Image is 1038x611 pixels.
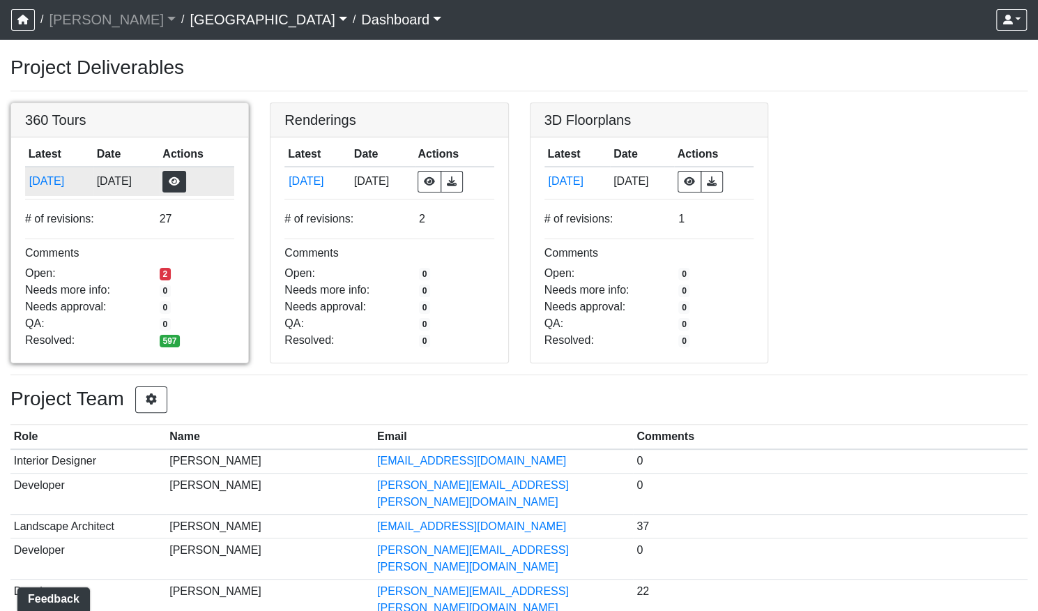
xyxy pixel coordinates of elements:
td: 37 [633,514,1028,538]
td: [PERSON_NAME] [166,538,374,580]
a: Dashboard [361,6,441,33]
button: [DATE] [29,172,90,190]
td: Developer [10,538,166,580]
td: Landscape Architect [10,514,166,538]
th: Name [166,425,374,449]
a: [GEOGRAPHIC_DATA] [190,6,346,33]
span: / [35,6,49,33]
td: Developer [10,474,166,515]
th: Comments [633,425,1028,449]
h3: Project Team [10,386,1028,413]
td: [PERSON_NAME] [166,514,374,538]
td: 0 [633,538,1028,580]
th: Email [374,425,633,449]
td: Interior Designer [10,449,166,474]
td: [PERSON_NAME] [166,474,374,515]
a: [PERSON_NAME][EMAIL_ADDRESS][PERSON_NAME][DOMAIN_NAME] [377,544,569,573]
button: [DATE] [288,172,347,190]
td: 0 [633,474,1028,515]
span: / [176,6,190,33]
button: [DATE] [547,172,606,190]
a: [PERSON_NAME] [49,6,176,33]
span: / [347,6,361,33]
a: [EMAIL_ADDRESS][DOMAIN_NAME] [377,520,566,532]
td: avFcituVdTN5TeZw4YvRD7 [284,167,351,196]
h3: Project Deliverables [10,56,1028,80]
td: [PERSON_NAME] [166,449,374,474]
td: m6gPHqeE6DJAjJqz47tRiF [544,167,611,196]
iframe: Ybug feedback widget [10,583,93,611]
a: [EMAIL_ADDRESS][DOMAIN_NAME] [377,455,566,467]
a: [PERSON_NAME][EMAIL_ADDRESS][PERSON_NAME][DOMAIN_NAME] [377,479,569,508]
td: 93VtKPcPFWh8z7vX4wXbQP [25,167,93,196]
th: Role [10,425,166,449]
td: 0 [633,449,1028,474]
